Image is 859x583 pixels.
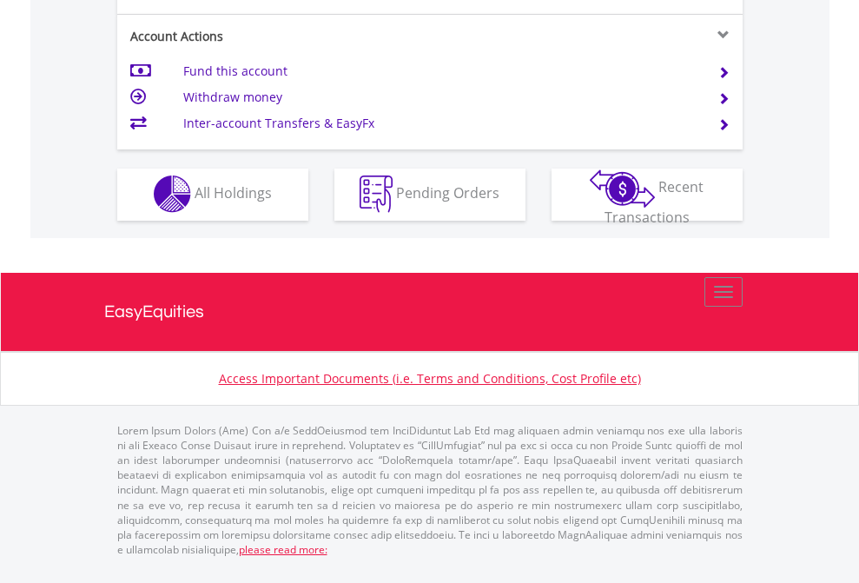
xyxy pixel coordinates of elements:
[590,169,655,208] img: transactions-zar-wht.png
[183,84,697,110] td: Withdraw money
[219,370,641,387] a: Access Important Documents (i.e. Terms and Conditions, Cost Profile etc)
[552,169,743,221] button: Recent Transactions
[183,58,697,84] td: Fund this account
[360,176,393,213] img: pending_instructions-wht.png
[154,176,191,213] img: holdings-wht.png
[195,183,272,202] span: All Holdings
[104,273,756,351] a: EasyEquities
[117,423,743,557] p: Lorem Ipsum Dolors (Ame) Con a/e SeddOeiusmod tem InciDiduntut Lab Etd mag aliquaen admin veniamq...
[239,542,327,557] a: please read more:
[117,28,430,45] div: Account Actions
[183,110,697,136] td: Inter-account Transfers & EasyFx
[396,183,499,202] span: Pending Orders
[605,177,704,227] span: Recent Transactions
[117,169,308,221] button: All Holdings
[334,169,525,221] button: Pending Orders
